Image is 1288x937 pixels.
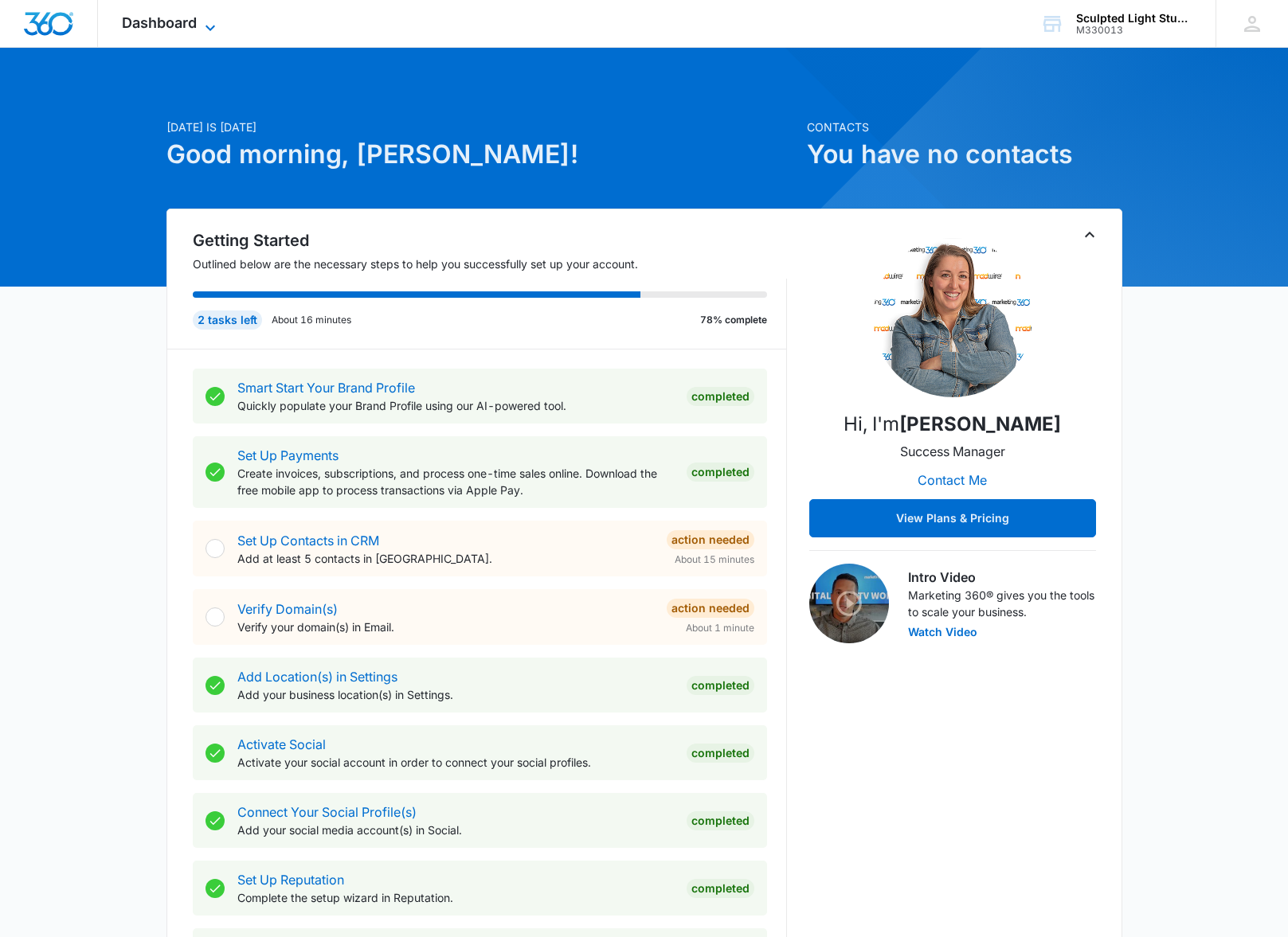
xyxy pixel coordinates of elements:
[237,447,339,463] a: Set Up Payments
[237,822,674,838] p: Add your social media account(s) in Social.
[193,228,787,252] h2: Getting Started
[667,530,754,549] div: Action Needed
[166,135,797,174] h1: Good morning, [PERSON_NAME]!
[809,499,1096,537] button: View Plans & Pricing
[687,744,754,763] div: Completed
[700,313,767,327] p: 78% complete
[237,601,338,617] a: Verify Domain(s)
[272,313,351,327] p: About 16 minutes
[807,119,1122,135] p: Contacts
[166,119,797,135] p: [DATE] is [DATE]
[844,410,1061,439] p: Hi, I'm
[675,552,754,567] span: About 15 minutes
[237,619,654,635] p: Verify your domain(s) in Email.
[908,627,977,638] button: Watch Video
[873,238,1032,397] img: Sam Coduto
[687,676,754,695] div: Completed
[900,442,1005,461] p: Success Manager
[899,412,1061,435] strong: [PERSON_NAME]
[237,889,674,906] p: Complete the setup wizard in Reputation.
[237,669,397,685] a: Add Location(s) in Settings
[686,621,754,635] span: About 1 minute
[193,256,787,272] p: Outlined below are the necessary steps to help you successfully set up your account.
[237,533,379,549] a: Set Up Contacts in CRM
[908,568,1096,587] h3: Intro Video
[237,736,326,752] a: Activate Social
[193,310,262,330] div: 2 tasks left
[237,397,674,414] p: Quickly populate your Brand Profile using our AI-powered tool.
[1080,225,1099,244] button: Toggle Collapse
[237,550,654,567] p: Add at least 5 contacts in [GEOGRAPHIC_DATA].
[237,754,674,771] p: Activate your social account in order to connect your social profiles.
[687,879,754,898] div: Completed
[237,465,674,498] p: Create invoices, subscriptions, and process one-time sales online. Download the free mobile app t...
[237,686,674,703] p: Add your business location(s) in Settings.
[1076,12,1192,25] div: account name
[687,387,754,406] div: Completed
[807,135,1122,174] h1: You have no contacts
[687,811,754,830] div: Completed
[122,14,197,31] span: Dashboard
[1076,25,1192,36] div: account id
[667,599,754,618] div: Action Needed
[809,564,889,643] img: Intro Video
[237,380,415,396] a: Smart Start Your Brand Profile
[237,872,344,888] a: Set Up Reputation
[237,804,417,820] a: Connect Your Social Profile(s)
[902,461,1003,499] button: Contact Me
[687,463,754,482] div: Completed
[908,587,1096,620] p: Marketing 360® gives you the tools to scale your business.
